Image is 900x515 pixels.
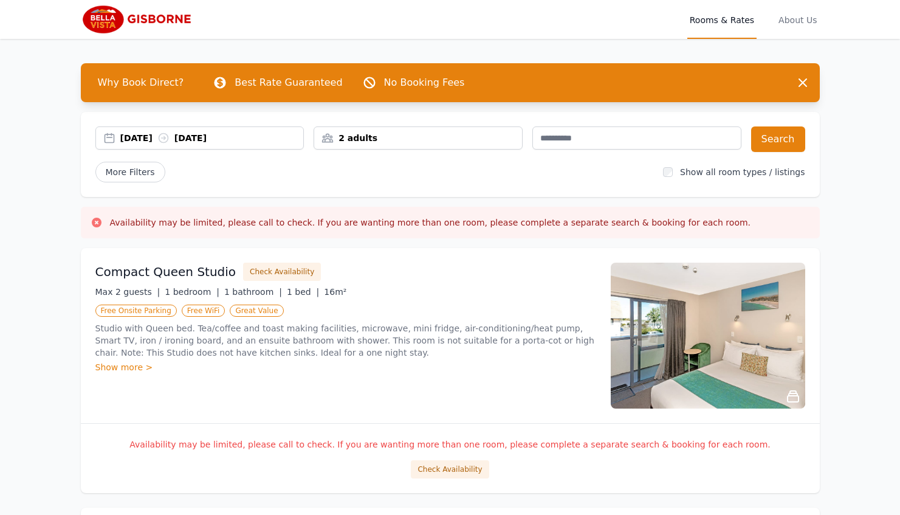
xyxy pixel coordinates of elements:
h3: Compact Queen Studio [95,263,236,280]
p: Studio with Queen bed. Tea/coffee and toast making facilities, microwave, mini fridge, air-condit... [95,322,596,359]
span: More Filters [95,162,165,182]
span: 1 bedroom | [165,287,219,297]
span: Great Value [230,305,283,317]
p: No Booking Fees [384,75,465,90]
label: Show all room types / listings [680,167,805,177]
span: 1 bed | [287,287,319,297]
span: 16m² [324,287,346,297]
div: 2 adults [314,132,522,144]
div: Show more > [95,361,596,373]
h3: Availability may be limited, please call to check. If you are wanting more than one room, please ... [110,216,751,229]
button: Check Availability [411,460,489,479]
span: Free WiFi [182,305,225,317]
button: Search [751,126,805,152]
div: [DATE] [DATE] [120,132,304,144]
span: Free Onsite Parking [95,305,177,317]
span: Max 2 guests | [95,287,160,297]
button: Check Availability [243,263,321,281]
span: 1 bathroom | [224,287,282,297]
span: Why Book Direct? [88,71,194,95]
p: Best Rate Guaranteed [235,75,342,90]
img: Bella Vista Gisborne [81,5,198,34]
p: Availability may be limited, please call to check. If you are wanting more than one room, please ... [95,438,805,451]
